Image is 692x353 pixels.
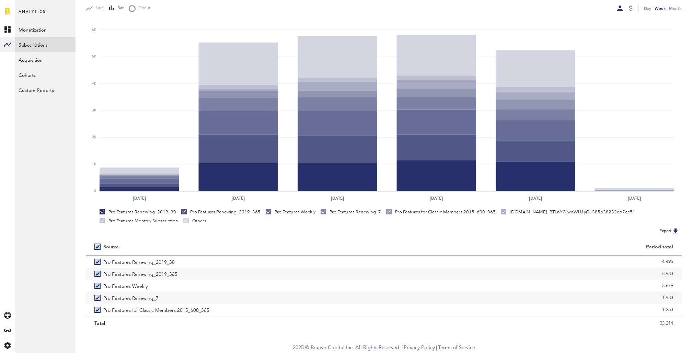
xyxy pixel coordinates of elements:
div: Period total [392,244,673,250]
text: 3K [92,109,96,112]
span: [DOMAIN_NAME]_BTLnYOjwoWH1yQ_385b38232d67ec51 [103,316,234,328]
div: Pro Features Renewing_2019_365 [181,209,261,215]
div: 4,495 [392,257,673,267]
div: Pro Features Weekly [266,209,315,215]
span: Support [14,5,39,11]
button: Export [657,227,682,236]
text: 0 [94,190,96,193]
a: Acquisition [15,52,76,67]
div: 1,933 [392,293,673,303]
span: Pro Features Renewing_2019_30 [103,256,175,268]
text: [DATE] [232,195,245,201]
text: 1K [92,163,96,166]
div: Month [669,5,682,12]
span: Analytics [19,8,46,22]
a: Monetization [15,22,76,37]
text: 4K [92,82,96,85]
text: 6K [92,28,96,32]
div: [DOMAIN_NAME]_BTLnYOjwoWH1yQ_385b38232d67ec51 [501,209,635,215]
div: 23,314 [392,318,673,329]
div: 1,047 [392,317,673,327]
text: 2K [92,136,96,139]
div: Pro Features Monthly Subscription [100,218,178,224]
div: Pro Features Renewing_2019_30 [100,209,176,215]
span: Pro Features Renewing_2019_365 [103,268,177,280]
a: Privacy Policy [404,345,435,351]
a: Subscriptions [15,37,76,52]
text: [DATE] [133,195,146,201]
span: Pro Features for Classic Members 2015_600_365 [103,304,209,316]
div: Pro Features Renewing_7 [321,209,381,215]
text: [DATE] [331,195,344,201]
a: Cohorts [15,67,76,82]
text: [DATE] [628,195,641,201]
div: Others [183,218,206,224]
text: [DATE] [430,195,443,201]
span: Line [93,5,104,11]
div: Day [644,5,651,12]
div: Week [655,5,666,12]
span: Donut [136,5,150,11]
span: Pro Features Weekly [103,280,148,292]
div: Source [103,244,119,250]
text: 5K [92,55,96,58]
div: Pro Features for Classic Members 2015_600_365 [386,209,496,215]
span: Pro Features Renewing_7 [103,292,159,304]
div: 3,679 [392,281,673,291]
img: Export [671,227,680,235]
div: 1,253 [392,305,673,315]
div: Total [94,318,375,329]
div: 3,933 [392,269,673,279]
a: Terms of Service [438,345,475,351]
span: Bar [114,5,124,11]
text: [DATE] [529,195,542,201]
a: Custom Reports [15,82,76,97]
